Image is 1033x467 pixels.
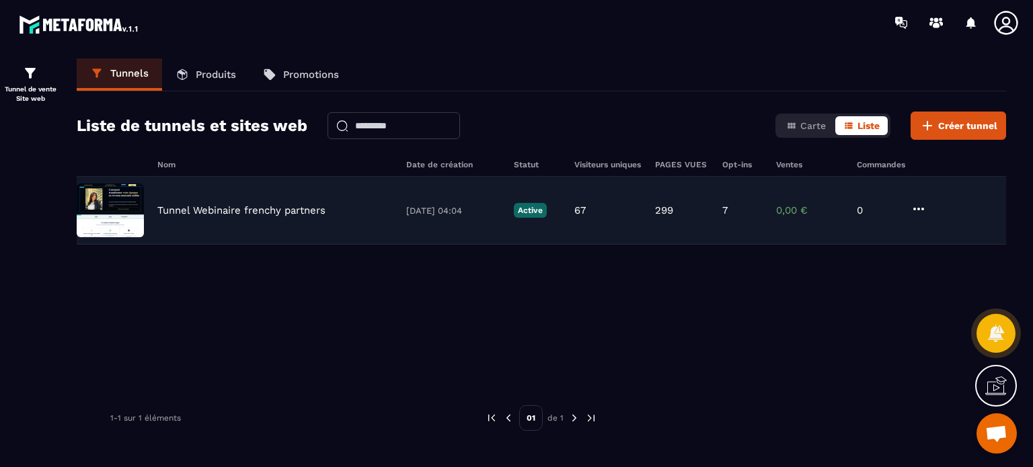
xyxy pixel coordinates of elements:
[162,58,250,91] a: Produits
[574,160,642,169] h6: Visiteurs uniques
[519,405,543,431] p: 01
[250,58,352,91] a: Promotions
[547,413,564,423] p: de 1
[406,206,500,216] p: [DATE] 04:04
[77,183,144,237] img: image
[486,412,498,424] img: prev
[406,160,500,169] h6: Date de création
[977,413,1017,454] div: Ouvrir le chat
[110,67,149,79] p: Tunnels
[778,116,834,135] button: Carte
[502,412,514,424] img: prev
[514,203,547,218] p: Active
[585,412,597,424] img: next
[3,55,57,114] a: formationformationTunnel de vente Site web
[3,85,57,103] p: Tunnel de vente Site web
[77,58,162,91] a: Tunnels
[776,204,843,216] p: 0,00 €
[835,116,888,135] button: Liste
[857,120,880,131] span: Liste
[157,160,393,169] h6: Nom
[22,65,38,81] img: formation
[655,204,673,216] p: 299
[857,204,897,216] p: 0
[110,413,181,423] p: 1-1 sur 1 éléments
[938,119,997,132] span: Créer tunnel
[574,204,586,216] p: 67
[568,412,580,424] img: next
[655,160,709,169] h6: PAGES VUES
[283,69,339,81] p: Promotions
[77,112,307,139] h2: Liste de tunnels et sites web
[514,160,561,169] h6: Statut
[157,204,326,216] p: Tunnel Webinaire frenchy partners
[722,204,728,216] p: 7
[857,160,905,169] h6: Commandes
[722,160,763,169] h6: Opt-ins
[800,120,826,131] span: Carte
[776,160,843,169] h6: Ventes
[196,69,236,81] p: Produits
[911,112,1006,140] button: Créer tunnel
[19,12,140,36] img: logo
